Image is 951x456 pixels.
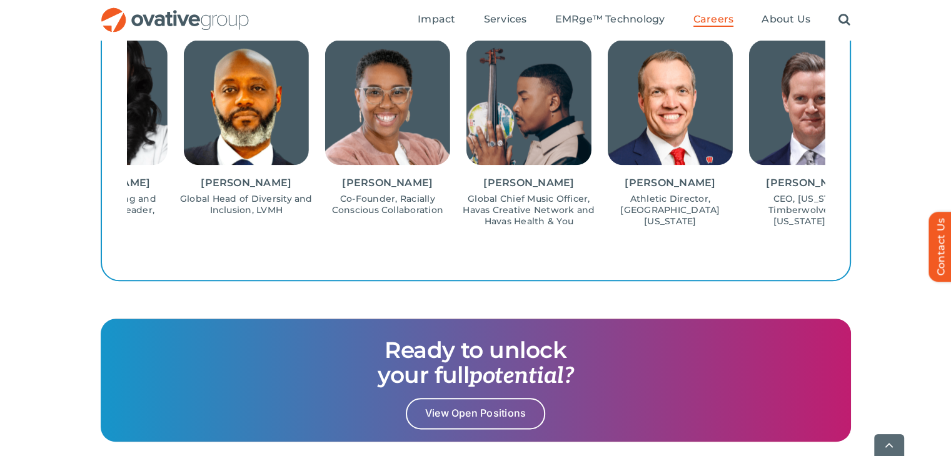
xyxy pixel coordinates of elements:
[555,13,665,27] a: EMRge™ Technology
[38,40,171,227] div: 12 / 15
[38,193,171,227] p: Digital Marketing and Procurement Leader, Diageo
[838,13,850,27] a: Search
[745,177,878,189] div: [PERSON_NAME]
[406,398,546,429] a: View Open Positions
[38,177,171,189] div: [PERSON_NAME]
[418,13,455,26] span: Impact
[321,193,454,216] p: Co-Founder, Racially Conscious Collaboration
[693,13,734,27] a: Careers
[555,13,665,26] span: EMRge™ Technology
[179,177,313,189] div: [PERSON_NAME]
[321,177,454,189] div: [PERSON_NAME]
[484,13,527,26] span: Services
[179,40,313,216] div: 13 / 15
[693,13,734,26] span: Careers
[462,40,595,227] div: 15 / 15
[100,6,250,18] a: OG_Full_horizontal_RGB
[113,337,838,389] h3: Ready to unlock your full
[762,13,810,27] a: About Us
[484,13,527,27] a: Services
[425,407,526,419] span: View Open Positions
[462,193,595,227] p: Global Chief Music Officer, Havas Creative Network and Havas Health & You
[321,40,454,216] div: 14 / 15
[603,177,737,189] div: [PERSON_NAME]
[469,362,573,390] span: potential?
[603,40,737,227] div: 1 / 15
[418,13,455,27] a: Impact
[745,193,878,227] p: CEO, [US_STATE] Timberwolves and [US_STATE] Lynx
[462,177,595,189] div: [PERSON_NAME]
[603,193,737,227] p: Athletic Director, [GEOGRAPHIC_DATA][US_STATE]
[179,193,313,216] p: Global Head of Diversity and Inclusion, LVMH
[745,40,878,227] div: 2 / 15
[762,13,810,26] span: About Us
